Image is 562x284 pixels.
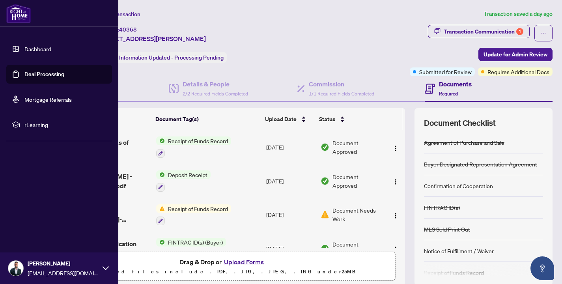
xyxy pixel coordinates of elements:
img: Document Status [321,143,329,151]
span: Document Approved [332,138,383,156]
span: Requires Additional Docs [487,67,549,76]
img: Document Status [321,210,329,219]
article: Transaction saved a day ago [484,9,553,19]
td: [DATE] [263,198,317,232]
span: 40368 [119,26,137,33]
span: ellipsis [541,30,546,36]
button: Upload Forms [222,257,266,267]
button: Logo [389,242,402,255]
img: Status Icon [156,136,165,145]
span: Drag & Drop orUpload FormsSupported files include .PDF, .JPG, .JPEG, .PNG under25MB [51,252,395,281]
a: Deal Processing [24,71,64,78]
div: Transaction Communication [444,25,523,38]
span: Update for Admin Review [484,48,547,61]
div: FINTRAC ID(s) [424,203,460,212]
h4: Commission [309,79,374,89]
button: Open asap [530,256,554,280]
span: [STREET_ADDRESS][PERSON_NAME] [98,34,206,43]
span: Information Updated - Processing Pending [119,54,224,61]
h4: Details & People [183,79,248,89]
button: Status IconReceipt of Funds Record [156,136,231,158]
img: Document Status [321,177,329,185]
img: Status Icon [156,238,165,247]
img: Status Icon [156,204,165,213]
span: Receipt of Funds Record [165,204,231,213]
span: Document Needs Work [332,206,383,223]
div: Confirmation of Cooperation [424,181,493,190]
a: Dashboard [24,45,51,52]
button: Status IconDeposit Receipt [156,170,211,192]
div: Buyer Designated Representation Agreement [424,160,537,168]
span: [EMAIL_ADDRESS][DOMAIN_NAME] [28,269,99,277]
div: 1 [516,28,523,35]
div: Agreement of Purchase and Sale [424,138,504,147]
div: Notice of Fulfillment / Waiver [424,247,494,255]
span: rLearning [24,120,106,129]
span: 1/1 Required Fields Completed [309,91,374,97]
td: [DATE] [263,164,317,198]
img: Logo [392,246,399,252]
span: Document Approved [332,240,383,257]
span: Status [319,115,335,123]
th: Document Tag(s) [152,108,261,130]
span: Document Checklist [424,118,496,129]
img: logo [6,4,31,23]
th: Upload Date [262,108,316,130]
span: Document Approved [332,172,383,190]
span: View Transaction [98,11,140,18]
span: 2/2 Required Fields Completed [183,91,248,97]
img: Logo [392,145,399,151]
button: Status IconFINTRAC ID(s) (Buyer) [156,238,226,259]
td: [DATE] [263,130,317,164]
span: Required [439,91,458,97]
div: Status: [98,52,227,63]
img: Document Status [321,244,329,253]
img: Logo [392,213,399,219]
p: Supported files include .PDF, .JPG, .JPEG, .PNG under 25 MB [56,267,390,277]
img: Logo [392,179,399,185]
span: Submitted for Review [419,67,472,76]
span: Receipt of Funds Record [165,136,231,145]
th: Status [316,108,383,130]
button: Logo [389,141,402,153]
img: Profile Icon [8,261,23,276]
button: Status IconReceipt of Funds Record [156,204,231,226]
img: Status Icon [156,170,165,179]
button: Update for Admin Review [478,48,553,61]
td: [DATE] [263,232,317,265]
h4: Documents [439,79,472,89]
span: Drag & Drop or [179,257,266,267]
span: [PERSON_NAME] [28,259,99,268]
div: MLS Sold Print Out [424,225,470,234]
button: Logo [389,208,402,221]
span: Upload Date [265,115,297,123]
span: Deposit Receipt [165,170,211,179]
button: Logo [389,175,402,187]
button: Transaction Communication1 [428,25,530,38]
a: Mortgage Referrals [24,96,72,103]
span: FINTRAC ID(s) (Buyer) [165,238,226,247]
